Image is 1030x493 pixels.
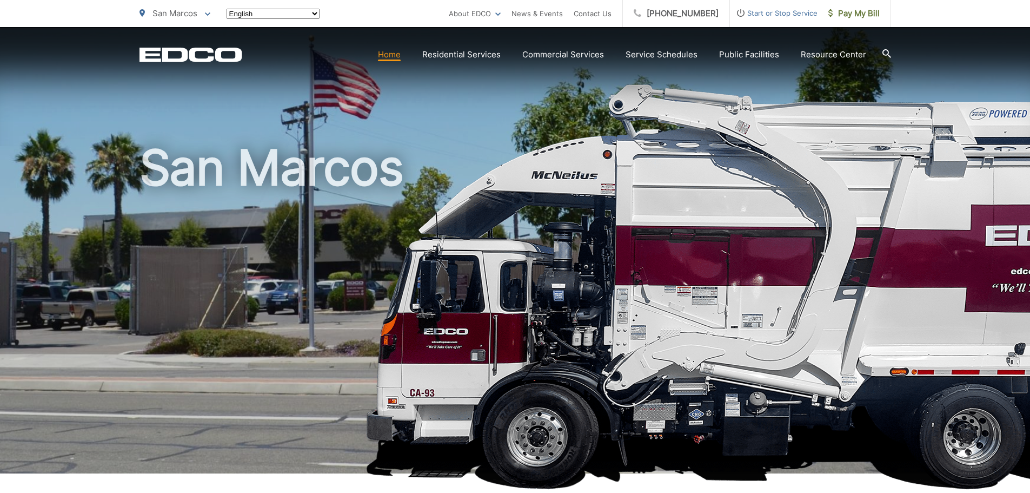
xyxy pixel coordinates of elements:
a: Resource Center [801,48,866,61]
a: News & Events [511,7,563,20]
a: EDCD logo. Return to the homepage. [139,47,242,62]
a: Home [378,48,401,61]
h1: San Marcos [139,141,891,483]
a: Residential Services [422,48,501,61]
a: Service Schedules [626,48,697,61]
a: Public Facilities [719,48,779,61]
a: Contact Us [574,7,612,20]
a: Commercial Services [522,48,604,61]
span: Pay My Bill [828,7,880,20]
select: Select a language [227,9,320,19]
span: San Marcos [152,8,197,18]
a: About EDCO [449,7,501,20]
